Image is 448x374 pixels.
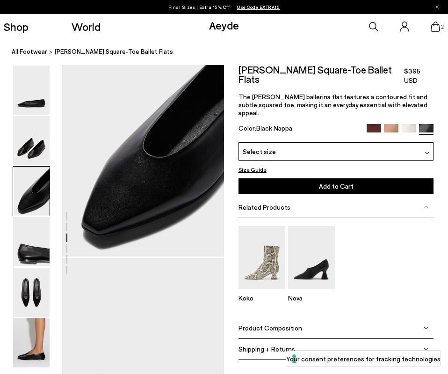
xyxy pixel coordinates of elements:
p: Final Sizes | Extra 15% Off [168,2,280,12]
img: Betty Square-Toe Ballet Flats - Image 5 [13,268,50,317]
a: All Footwear [12,47,47,57]
a: Shop [3,21,29,32]
h2: [PERSON_NAME] Square-Toe Ballet Flats [238,65,405,84]
span: The [PERSON_NAME] ballerina flat features a contoured fit and subtle squared toe, making it an ev... [238,93,427,117]
p: Koko [238,294,285,302]
img: Betty Square-Toe Ballet Flats - Image 1 [13,66,50,115]
img: Koko Regal Heel Boots [238,226,285,288]
div: Color: [238,124,361,135]
button: Add to Cart [238,178,434,194]
span: Related Products [238,203,290,211]
span: $395 USD [404,66,434,85]
span: [PERSON_NAME] Square-Toe Ballet Flats [55,47,173,57]
img: Nova Regal Pumps [288,226,335,288]
a: Aeyde [209,18,239,32]
span: Select size [243,147,276,156]
img: Betty Square-Toe Ballet Flats - Image 4 [13,217,50,266]
span: Add to Cart [319,182,354,190]
a: Nova Regal Pumps Nova [288,282,335,302]
img: svg%3E [425,151,429,155]
button: Your consent preferences for tracking technologies [286,351,441,367]
button: Size Guide [238,165,267,174]
span: Product Composition [238,324,302,332]
img: Betty Square-Toe Ballet Flats - Image 2 [13,116,50,165]
p: Nova [288,294,335,302]
span: Navigate to /collections/ss25-final-sizes [237,4,280,10]
img: Betty Square-Toe Ballet Flats - Image 3 [13,167,50,216]
img: svg%3E [424,325,428,330]
nav: breadcrumb [12,39,448,65]
img: Betty Square-Toe Ballet Flats - Image 6 [13,318,50,367]
label: Your consent preferences for tracking technologies [286,354,441,364]
span: Shipping + Returns [238,345,295,353]
a: World [72,21,101,32]
img: svg%3E [424,346,428,351]
img: svg%3E [424,205,428,210]
span: 2 [440,24,445,29]
span: Black Nappa [256,124,292,132]
a: 2 [431,22,440,32]
a: Koko Regal Heel Boots Koko [238,282,285,302]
